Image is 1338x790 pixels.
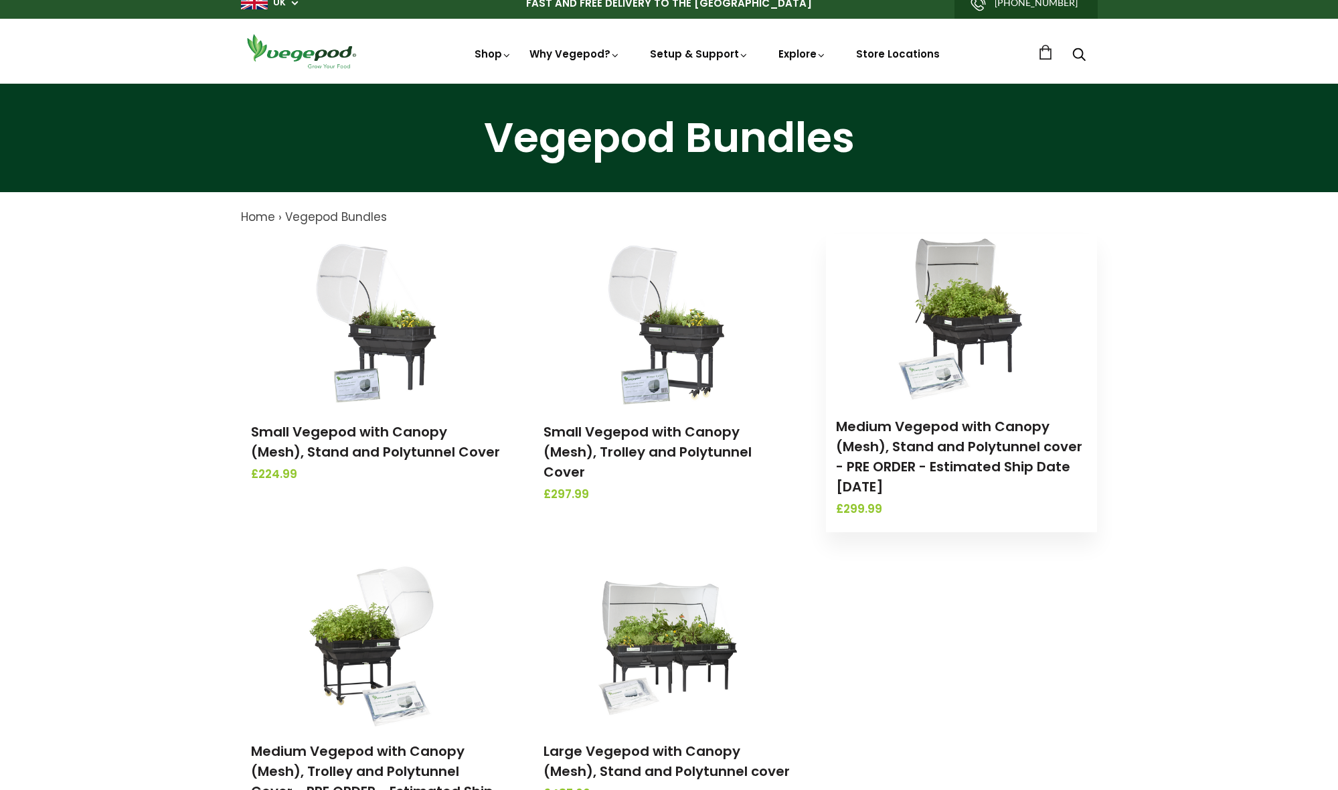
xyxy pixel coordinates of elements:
[650,47,749,61] a: Setup & Support
[306,559,446,726] img: Medium Vegepod with Canopy (Mesh), Trolley and Polytunnel Cover - PRE ORDER - Estimated Ship Date...
[251,466,502,483] span: £224.99
[241,209,1098,226] nav: breadcrumbs
[836,417,1082,496] a: Medium Vegepod with Canopy (Mesh), Stand and Polytunnel cover - PRE ORDER - Estimated Ship Date [...
[306,240,446,407] img: Small Vegepod with Canopy (Mesh), Stand and Polytunnel Cover
[543,742,790,781] a: Large Vegepod with Canopy (Mesh), Stand and Polytunnel cover
[278,209,282,225] span: ›
[856,47,940,61] a: Store Locations
[285,209,387,225] a: Vegepod Bundles
[598,240,739,407] img: Small Vegepod with Canopy (Mesh), Trolley and Polytunnel Cover
[241,209,275,225] a: Home
[892,234,1032,402] img: Medium Vegepod with Canopy (Mesh), Stand and Polytunnel cover - PRE ORDER - Estimated Ship Date O...
[1072,49,1086,63] a: Search
[529,47,620,61] a: Why Vegepod?
[17,117,1321,159] h1: Vegepod Bundles
[836,501,1087,518] span: £299.99
[543,486,795,503] span: £297.99
[598,559,739,726] img: Large Vegepod with Canopy (Mesh), Stand and Polytunnel cover
[778,47,827,61] a: Explore
[251,422,500,461] a: Small Vegepod with Canopy (Mesh), Stand and Polytunnel Cover
[241,32,361,70] img: Vegepod
[543,422,752,481] a: Small Vegepod with Canopy (Mesh), Trolley and Polytunnel Cover
[475,47,512,61] a: Shop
